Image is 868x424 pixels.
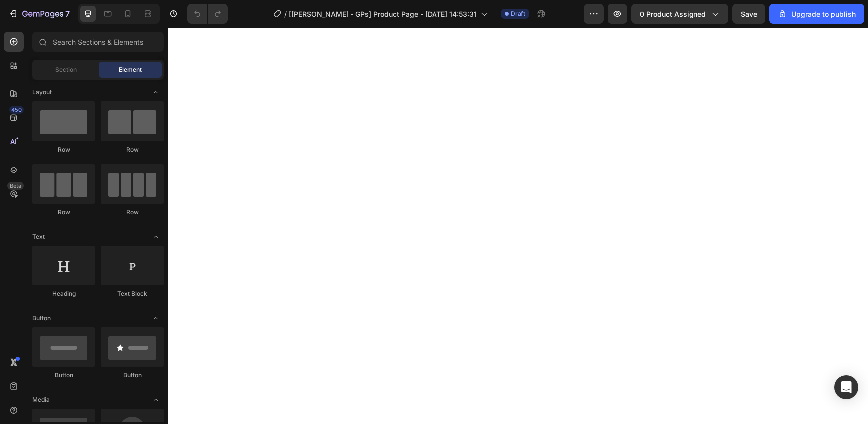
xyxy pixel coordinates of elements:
[32,371,95,380] div: Button
[32,208,95,217] div: Row
[101,371,164,380] div: Button
[32,314,51,323] span: Button
[32,32,164,52] input: Search Sections & Elements
[7,182,24,190] div: Beta
[168,28,868,424] iframe: Design area
[148,229,164,245] span: Toggle open
[65,8,70,20] p: 7
[32,395,50,404] span: Media
[778,9,856,19] div: Upgrade to publish
[289,9,477,19] span: [[PERSON_NAME] - GPs] Product Page - [DATE] 14:53:31
[9,106,24,114] div: 450
[284,9,287,19] span: /
[148,310,164,326] span: Toggle open
[741,10,757,18] span: Save
[4,4,74,24] button: 7
[32,145,95,154] div: Row
[32,289,95,298] div: Heading
[32,232,45,241] span: Text
[101,208,164,217] div: Row
[101,145,164,154] div: Row
[834,375,858,399] div: Open Intercom Messenger
[640,9,706,19] span: 0 product assigned
[148,85,164,100] span: Toggle open
[631,4,728,24] button: 0 product assigned
[119,65,142,74] span: Element
[187,4,228,24] div: Undo/Redo
[55,65,77,74] span: Section
[148,392,164,408] span: Toggle open
[101,289,164,298] div: Text Block
[769,4,864,24] button: Upgrade to publish
[32,88,52,97] span: Layout
[511,9,525,18] span: Draft
[732,4,765,24] button: Save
